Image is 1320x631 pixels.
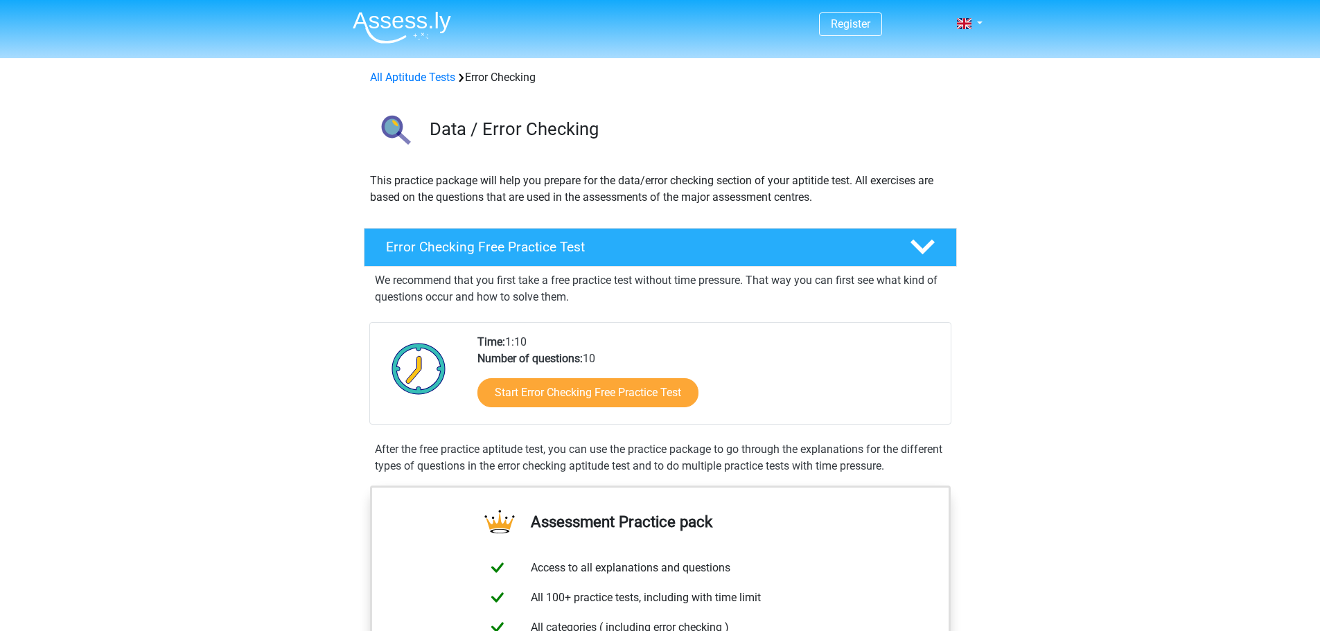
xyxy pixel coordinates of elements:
b: Time: [477,335,505,348]
div: 1:10 10 [467,334,950,424]
h3: Data / Error Checking [430,118,946,140]
a: Start Error Checking Free Practice Test [477,378,698,407]
p: We recommend that you first take a free practice test without time pressure. That way you can fir... [375,272,946,305]
a: Register [831,17,870,30]
h4: Error Checking Free Practice Test [386,239,888,255]
a: Error Checking Free Practice Test [358,228,962,267]
div: After the free practice aptitude test, you can use the practice package to go through the explana... [369,441,951,474]
img: error checking [364,103,423,161]
a: All Aptitude Tests [370,71,455,84]
img: Assessly [353,11,451,44]
p: This practice package will help you prepare for the data/error checking section of your aptitide ... [370,172,951,206]
div: Error Checking [364,69,956,86]
img: Clock [384,334,454,403]
b: Number of questions: [477,352,583,365]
